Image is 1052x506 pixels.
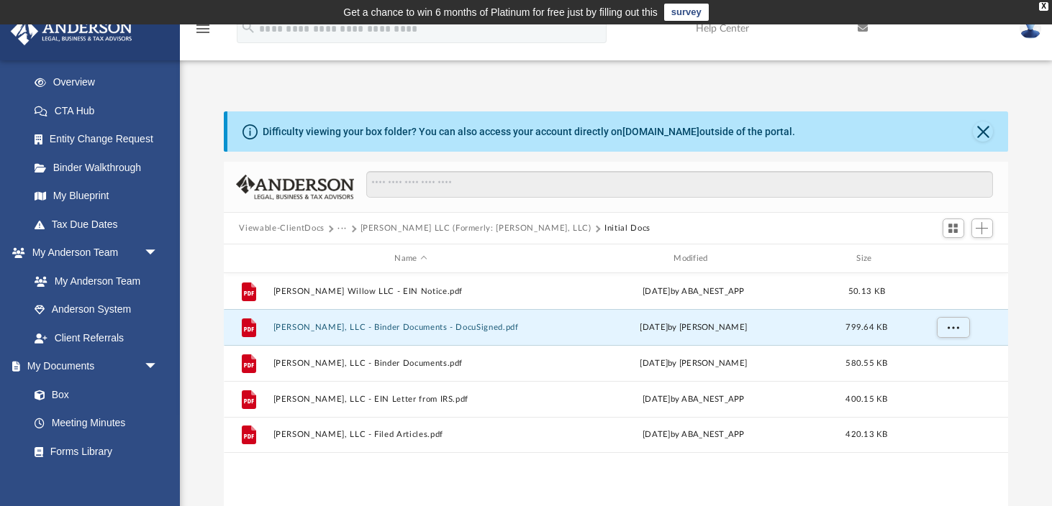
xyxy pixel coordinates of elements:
[343,4,658,21] div: Get a chance to win 6 months of Platinum for free just by filling out this
[273,287,549,296] button: [PERSON_NAME] Willow LLC - EIN Notice.pdf
[936,317,969,339] button: More options
[555,252,831,265] div: Modified
[194,27,212,37] a: menu
[10,352,173,381] a: My Documentsarrow_drop_down
[273,430,549,439] button: [PERSON_NAME], LLC - Filed Articles.pdf
[273,323,549,332] button: [PERSON_NAME], LLC - Binder Documents - DocuSigned.pdf
[20,182,173,211] a: My Blueprint
[838,252,895,265] div: Size
[556,321,832,334] div: [DATE] by [PERSON_NAME]
[240,19,256,35] i: search
[556,357,832,370] div: [DATE] by [PERSON_NAME]
[10,239,173,267] a: My Anderson Teamarrow_drop_down
[144,239,173,268] span: arrow_drop_down
[20,380,165,409] a: Box
[20,437,165,466] a: Forms Library
[272,252,548,265] div: Name
[361,222,591,235] button: [PERSON_NAME] LLC (Formerly: [PERSON_NAME], LLC)
[20,210,180,239] a: Tax Due Dates
[337,222,347,235] button: ···
[845,431,887,438] span: 420.13 KB
[20,153,180,182] a: Binder Walkthrough
[20,96,180,125] a: CTA Hub
[845,359,887,367] span: 580.55 KB
[1039,2,1048,11] div: close
[144,352,173,382] span: arrow_drop_down
[273,395,549,404] button: [PERSON_NAME], LLC - EIN Letter from IRS.pdf
[20,125,180,154] a: Entity Change Request
[973,121,993,142] button: Close
[845,323,887,331] span: 799.64 KB
[20,409,173,438] a: Meeting Minutes
[366,171,992,198] input: Search files and folders
[1020,18,1041,39] img: User Pic
[20,323,173,352] a: Client Referrals
[556,428,832,441] div: [DATE] by ABA_NEST_APP
[902,252,1002,265] div: id
[20,267,165,295] a: My Anderson Team
[622,126,699,137] a: [DOMAIN_NAME]
[556,393,832,406] div: [DATE] by ABA_NEST_APP
[230,252,266,265] div: id
[971,218,993,239] button: Add
[943,218,964,239] button: Switch to Grid View
[845,395,887,403] span: 400.15 KB
[273,359,549,368] button: [PERSON_NAME], LLC - Binder Documents.pdf
[6,17,137,45] img: Anderson Advisors Platinum Portal
[239,222,324,235] button: Viewable-ClientDocs
[848,287,885,295] span: 50.13 KB
[194,20,212,37] i: menu
[263,124,795,139] div: Difficulty viewing your box folder? You can also access your account directly on outside of the p...
[20,295,173,324] a: Anderson System
[20,68,180,97] a: Overview
[664,4,709,21] a: survey
[604,222,650,235] button: Initial Docs
[556,285,832,298] div: [DATE] by ABA_NEST_APP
